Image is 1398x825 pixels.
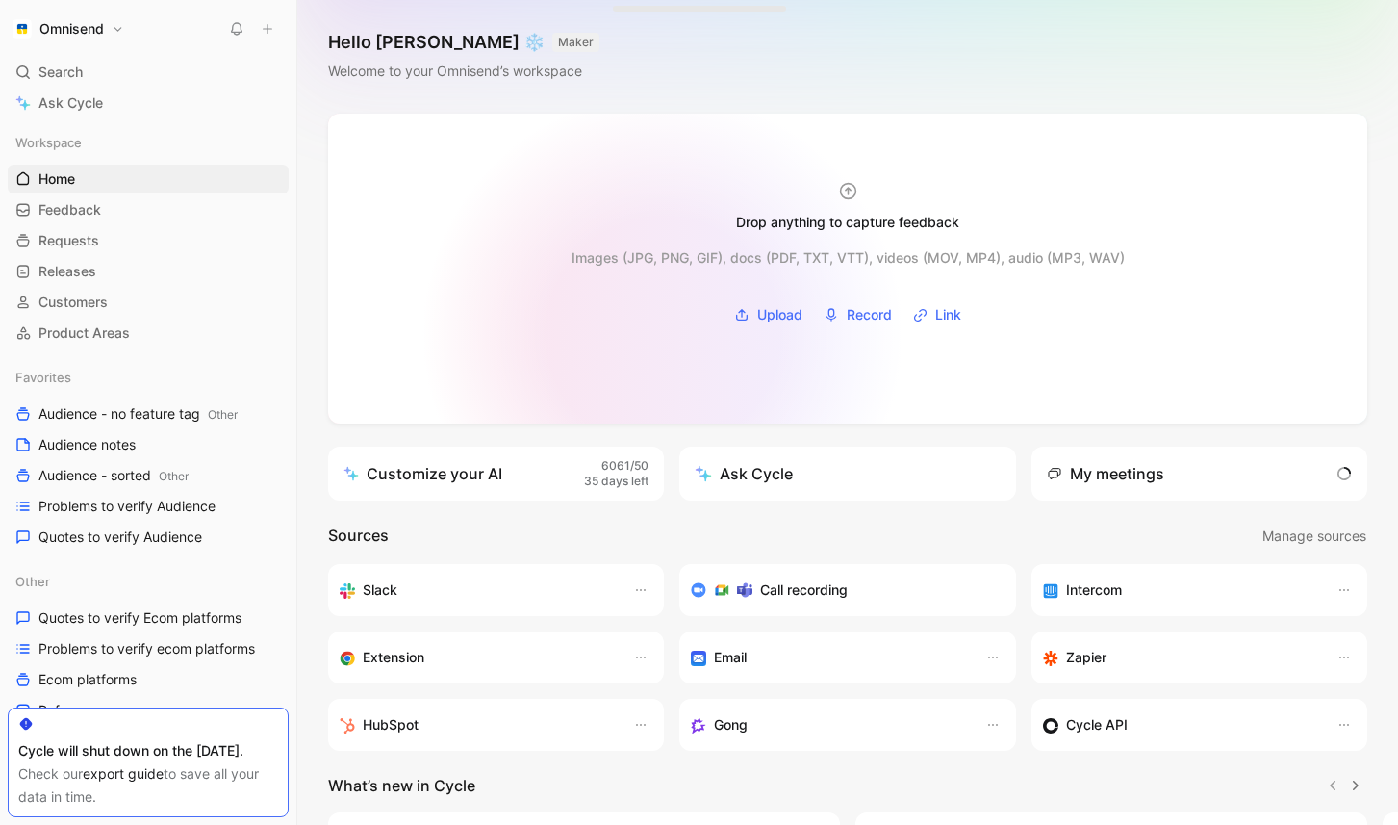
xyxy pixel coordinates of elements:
span: Ask Cycle [38,91,103,115]
a: Requests [8,226,289,255]
div: Images (JPG, PNG, GIF), docs (PDF, TXT, VTT), videos (MOV, MP4), audio (MP3, WAV) [572,246,1125,270]
h3: Email [714,646,747,669]
span: Quotes to verify Audience [38,528,202,547]
div: Favorites [8,363,289,392]
a: Problems to verify ecom platforms [8,634,289,663]
div: Cycle will shut down on the [DATE]. [18,739,278,762]
span: Workspace [15,133,82,152]
a: Home [8,165,289,193]
button: OmnisendOmnisend [8,15,129,42]
h2: Sources [328,524,389,549]
button: Link [906,300,968,329]
h3: Extension [363,646,424,669]
span: 35 days left [584,474,648,490]
h3: Slack [363,579,397,602]
div: Capture feedback from thousands of sources with Zapier (survey results, recordings, sheets, etc). [1043,646,1317,669]
button: Ask Cycle [679,447,1015,501]
a: Audience - no feature tagOther [8,400,289,428]
a: Problems to verify Audience [8,492,289,521]
span: Other [208,407,238,422]
span: Feedback [38,200,101,219]
span: Other [15,572,50,591]
div: Capture feedback from anywhere on the web [340,646,614,669]
div: Ask Cycle [695,462,793,485]
a: Quotes to verify Ecom platforms [8,604,289,632]
h2: What’s new in Cycle [328,774,475,797]
span: Home [38,169,75,189]
a: Audience - sortedOther [8,461,289,490]
a: Quotes to verify Audience [8,523,289,552]
a: Customize your AI6061/5035 days left [328,447,664,501]
a: Releases [8,257,289,286]
span: Upload [757,303,802,326]
div: Sync your customers, send feedback and get updates in Slack [340,579,614,602]
h3: HubSpot [363,713,419,736]
button: Upload [727,300,809,329]
a: Customers [8,288,289,317]
div: Search [8,58,289,87]
span: Releases [38,262,96,281]
button: MAKER [552,33,599,52]
span: Audience - no feature tag [38,404,238,425]
span: Reforge [38,701,89,720]
span: 6061/50 [601,458,648,475]
span: Requests [38,231,99,250]
span: Problems to verify ecom platforms [38,639,255,658]
a: Reforge [8,696,289,725]
a: Ecom platforms [8,665,289,694]
div: Drop anything to capture feedback [736,211,959,234]
h3: Intercom [1066,579,1122,602]
span: Record [847,303,892,326]
div: Record & transcribe meetings from Zoom, Meet & Teams. [691,579,988,602]
a: Ask Cycle [8,89,289,117]
div: Forward emails to your feedback inbox [691,646,965,669]
a: export guide [83,765,164,782]
span: Audience - sorted [38,466,189,486]
div: Sync customers & send feedback from custom sources. Get inspired by our favorite use case [1043,713,1317,736]
h1: Hello [PERSON_NAME] ❄️ [328,31,599,54]
span: Audience notes [38,435,136,454]
a: Audience notes [8,430,289,459]
span: Product Areas [38,323,130,343]
a: Feedback [8,195,289,224]
a: Product Areas [8,319,289,348]
div: Customize your AI [343,462,502,485]
div: My meetings [1047,462,1164,485]
span: Favorites [15,368,71,387]
span: Ecom platforms [38,670,137,689]
span: Link [935,303,961,326]
div: Capture feedback from your incoming calls [691,713,965,736]
h3: Call recording [760,579,848,602]
img: Omnisend [13,19,32,39]
h1: Omnisend [39,20,104,38]
div: Welcome to your Omnisend’s workspace [328,60,599,83]
div: Other [8,567,289,596]
span: Problems to verify Audience [38,497,216,516]
button: Record [817,300,899,329]
button: Manage sources [1261,524,1367,549]
span: Other [159,469,189,483]
span: Manage sources [1262,525,1366,548]
h3: Zapier [1066,646,1106,669]
span: Customers [38,293,108,312]
div: Sync your customers, send feedback and get updates in Intercom [1043,579,1317,602]
span: Quotes to verify Ecom platforms [38,608,241,628]
span: Search [38,61,83,84]
div: Check our to save all your data in time. [18,762,278,809]
h3: Cycle API [1066,713,1128,736]
h3: Gong [714,713,748,736]
div: Workspace [8,128,289,157]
